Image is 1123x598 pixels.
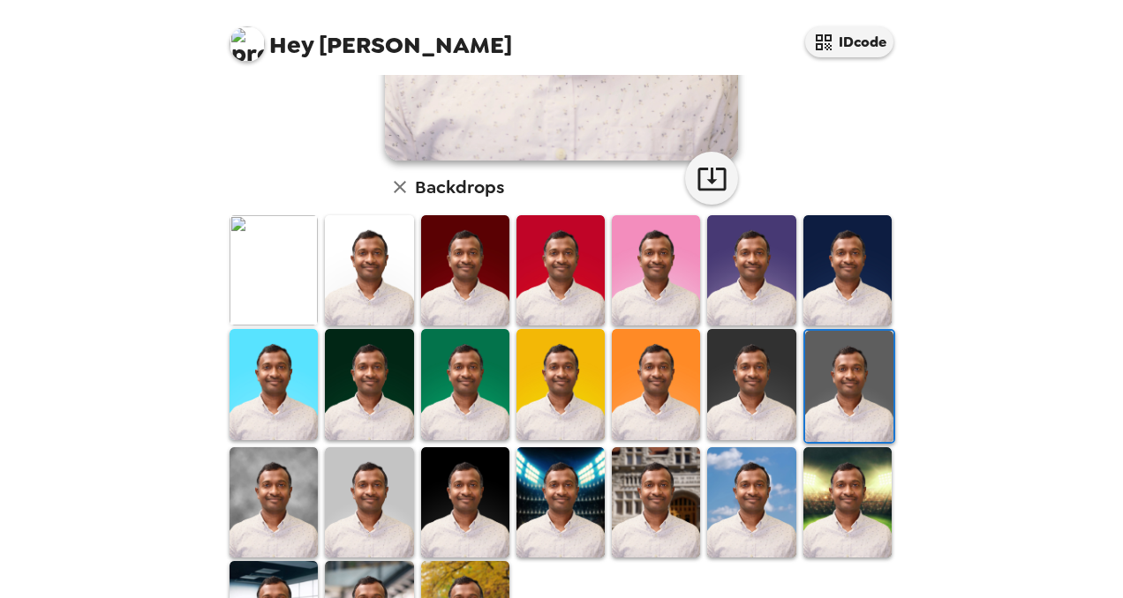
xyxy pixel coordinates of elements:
[269,29,313,61] span: Hey
[230,215,318,325] img: Original
[415,173,504,201] h6: Backdrops
[230,26,265,62] img: profile pic
[230,18,512,57] span: [PERSON_NAME]
[805,26,893,57] button: IDcode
